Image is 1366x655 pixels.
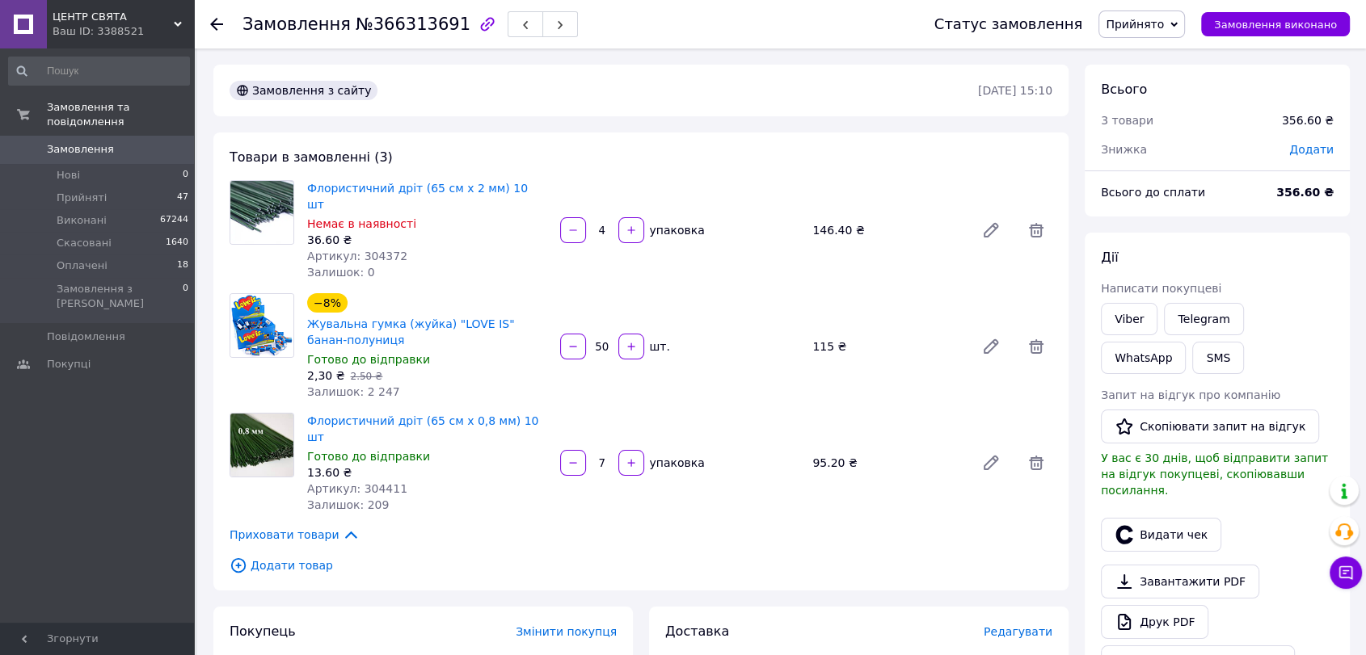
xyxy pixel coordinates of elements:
span: Товари в замовленні (3) [230,149,393,165]
input: Пошук [8,57,190,86]
span: Залишок: 0 [307,266,375,279]
span: 47 [177,191,188,205]
div: Статус замовлення [934,16,1083,32]
img: Флористичний дріт (65 см х 2 мм) 10 шт [230,181,293,244]
span: У вас є 30 днів, щоб відправити запит на відгук покупцеві, скопіювавши посилання. [1101,451,1328,497]
a: Жувальна гумка (жуйка) "LOVE IS" банан-полуниця [307,317,515,346]
button: Чат з покупцем [1330,556,1362,589]
b: 356.60 ₴ [1276,186,1334,199]
span: Замовлення [47,142,114,157]
span: 2.50 ₴ [350,371,382,382]
span: Видалити [1020,214,1052,246]
img: Флористичний дріт (65 см х 0,8 мм) 10 шт [230,414,293,477]
span: Залишок: 209 [307,498,389,511]
span: Артикул: 304411 [307,482,407,495]
div: Замовлення з сайту [230,81,377,100]
span: Додати товар [230,556,1052,574]
span: Замовлення з [PERSON_NAME] [57,282,183,311]
a: Редагувати [975,330,1007,363]
div: Ваш ID: 3388521 [53,24,194,39]
a: Друк PDF [1101,605,1208,639]
span: Готово до відправки [307,353,430,366]
div: 146.40 ₴ [806,219,968,241]
span: Дії [1101,250,1118,265]
div: шт. [646,338,672,355]
span: Повідомлення [47,330,125,344]
button: Видати чек [1101,518,1221,552]
span: Змінити покупця [516,625,617,638]
span: Редагувати [984,625,1052,638]
a: WhatsApp [1101,342,1186,374]
span: Виконані [57,213,107,228]
a: Завантажити PDF [1101,565,1259,598]
span: Всього [1101,82,1147,97]
span: Артикул: 304372 [307,250,407,262]
span: 67244 [160,213,188,228]
a: Флористичний дріт (65 см х 0,8 мм) 10 шт [307,414,538,443]
span: Покупець [230,624,296,639]
span: 1640 [166,236,188,250]
span: Оплачені [57,258,108,273]
span: Запит на відгук про компанію [1101,388,1280,401]
button: Скопіювати запит на відгук [1101,409,1319,443]
span: Доставка [665,624,729,639]
time: [DATE] 15:10 [978,84,1052,97]
span: Всього до сплати [1101,186,1205,199]
span: Немає в наявності [307,217,416,230]
span: Замовлення виконано [1214,19,1337,31]
a: Viber [1101,303,1157,335]
a: Редагувати [975,447,1007,479]
span: Замовлення та повідомлення [47,100,194,129]
button: Замовлення виконано [1201,12,1350,36]
span: 18 [177,258,188,273]
a: Telegram [1164,303,1243,335]
span: Залишок: 2 247 [307,385,400,398]
span: Готово до відправки [307,450,430,463]
div: 13.60 ₴ [307,464,547,481]
div: −8% [307,293,348,313]
button: SMS [1192,342,1244,374]
div: 356.60 ₴ [1282,112,1334,128]
span: Видалити [1020,447,1052,479]
span: 2,30 ₴ [307,369,344,382]
div: 95.20 ₴ [806,451,968,474]
span: 3 товари [1101,114,1153,127]
img: Жувальна гумка (жуйка) "LOVE IS" банан-полуниця [230,294,293,357]
a: Флористичний дріт (65 см х 2 мм) 10 шт [307,182,528,211]
span: Скасовані [57,236,112,250]
div: упаковка [646,455,706,471]
span: Прийняті [57,191,107,205]
span: Додати [1289,143,1334,156]
div: Повернутися назад [210,16,223,32]
span: Написати покупцеві [1101,282,1221,295]
span: Знижка [1101,143,1147,156]
span: 0 [183,282,188,311]
span: Покупці [47,357,91,372]
span: №366313691 [356,15,470,34]
span: Нові [57,168,80,183]
span: Приховати товари [230,526,360,544]
div: упаковка [646,222,706,238]
span: Видалити [1020,330,1052,363]
span: Прийнято [1106,18,1164,31]
span: ЦЕНТР СВЯТА [53,10,174,24]
a: Редагувати [975,214,1007,246]
span: Замовлення [242,15,351,34]
div: 115 ₴ [806,335,968,358]
span: 0 [183,168,188,183]
div: 36.60 ₴ [307,232,547,248]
